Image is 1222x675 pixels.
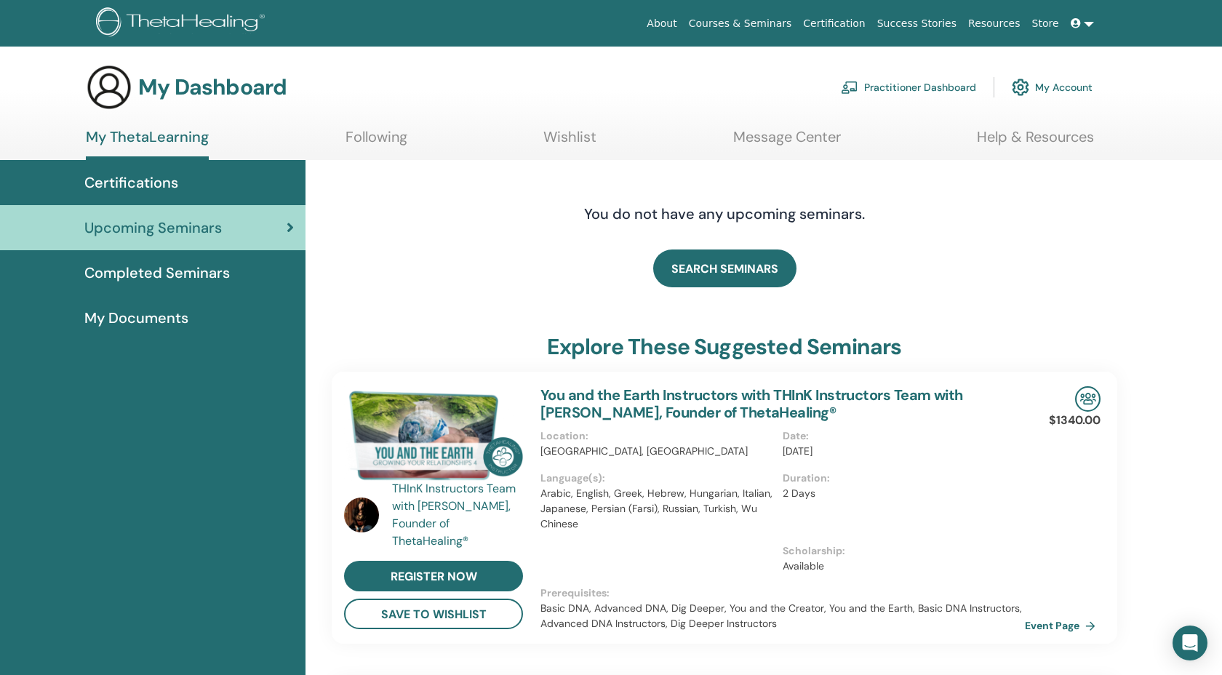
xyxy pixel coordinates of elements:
span: register now [391,569,477,584]
span: Certifications [84,172,178,193]
p: Prerequisites : [540,586,1025,601]
h4: You do not have any upcoming seminars. [495,205,954,223]
p: Scholarship : [783,543,1016,559]
p: [DATE] [783,444,1016,459]
p: Available [783,559,1016,574]
p: Date : [783,428,1016,444]
a: Help & Resources [977,128,1094,156]
p: 2 Days [783,486,1016,501]
p: Location : [540,428,774,444]
a: My ThetaLearning [86,128,209,160]
img: chalkboard-teacher.svg [841,81,858,94]
a: Resources [962,10,1026,37]
img: In-Person Seminar [1075,386,1101,412]
span: My Documents [84,307,188,329]
h3: My Dashboard [138,74,287,100]
img: cog.svg [1012,75,1029,100]
a: SEARCH SEMINARS [653,249,796,287]
img: You and the Earth Instructors [344,386,523,484]
div: Open Intercom Messenger [1173,626,1207,660]
img: default.jpg [344,498,379,532]
a: Practitioner Dashboard [841,71,976,103]
a: About [641,10,682,37]
p: $1340.00 [1049,412,1101,429]
a: Event Page [1025,615,1101,636]
a: Store [1026,10,1065,37]
p: Duration : [783,471,1016,486]
p: [GEOGRAPHIC_DATA], [GEOGRAPHIC_DATA] [540,444,774,459]
span: SEARCH SEMINARS [671,261,778,276]
p: Basic DNA, Advanced DNA, Dig Deeper, You and the Creator, You and the Earth, Basic DNA Instructor... [540,601,1025,631]
a: My Account [1012,71,1093,103]
a: register now [344,561,523,591]
img: generic-user-icon.jpg [86,64,132,111]
a: You and the Earth Instructors with THInK Instructors Team with [PERSON_NAME], Founder of ThetaHea... [540,386,963,422]
a: Wishlist [543,128,596,156]
span: Upcoming Seminars [84,217,222,239]
a: Success Stories [871,10,962,37]
a: Message Center [733,128,841,156]
a: THInK Instructors Team with [PERSON_NAME], Founder of ThetaHealing® [392,480,527,550]
a: Following [346,128,407,156]
span: Completed Seminars [84,262,230,284]
p: Language(s) : [540,471,774,486]
img: logo.png [96,7,270,40]
a: Courses & Seminars [683,10,798,37]
a: Certification [797,10,871,37]
button: save to wishlist [344,599,523,629]
h3: explore these suggested seminars [547,334,901,360]
p: Arabic, English, Greek, Hebrew, Hungarian, Italian, Japanese, Persian (Farsi), Russian, Turkish, ... [540,486,774,532]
